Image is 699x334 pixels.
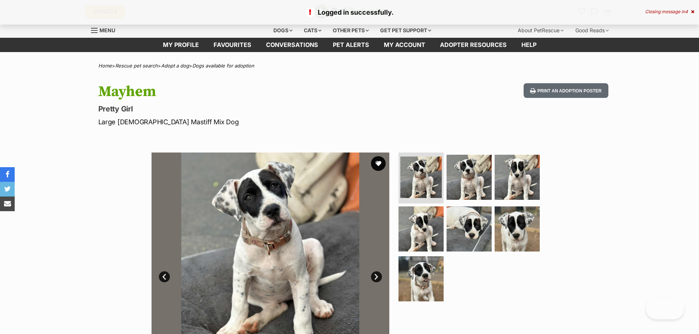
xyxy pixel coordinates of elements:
a: Pet alerts [325,38,376,52]
a: My account [376,38,433,52]
div: Get pet support [375,23,436,38]
a: conversations [259,38,325,52]
a: Favourites [206,38,259,52]
a: My profile [156,38,206,52]
img: Photo of Mayhem [398,206,444,252]
a: Adopt a dog [161,63,189,69]
img: Photo of Mayhem [447,155,492,200]
div: Good Reads [570,23,614,38]
p: Large [DEMOGRAPHIC_DATA] Mastiff Mix Dog [98,117,409,127]
div: Dogs [268,23,298,38]
a: Prev [159,271,170,282]
img: Photo of Mayhem [400,157,442,198]
div: Cats [299,23,327,38]
h1: Mayhem [98,83,409,100]
a: Next [371,271,382,282]
div: About PetRescue [513,23,569,38]
a: Rescue pet search [115,63,158,69]
iframe: Help Scout Beacon - Open [646,297,684,319]
a: Help [514,38,544,52]
div: Closing message in [645,9,694,14]
a: Menu [91,23,120,36]
img: Photo of Mayhem [447,206,492,252]
span: Menu [99,27,115,33]
p: Pretty Girl [98,104,409,114]
div: Other pets [328,23,374,38]
div: > > > [80,63,619,69]
img: Photo of Mayhem [495,206,540,252]
a: Adopter resources [433,38,514,52]
a: Dogs available for adoption [192,63,254,69]
img: Photo of Mayhem [495,155,540,200]
span: 4 [685,9,688,14]
img: Photo of Mayhem [398,256,444,301]
button: favourite [371,156,386,171]
p: Logged in successfully. [7,7,692,17]
button: Print an adoption poster [524,83,608,98]
a: Home [98,63,112,69]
